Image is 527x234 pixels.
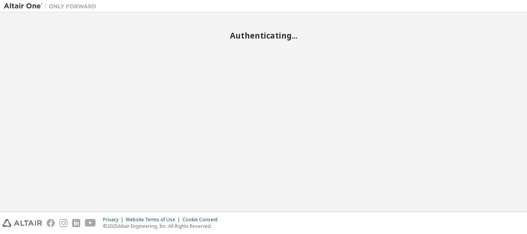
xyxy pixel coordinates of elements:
img: instagram.svg [59,219,68,227]
img: altair_logo.svg [2,219,42,227]
h2: Authenticating... [4,30,523,40]
img: youtube.svg [85,219,96,227]
div: Cookie Consent [182,217,222,223]
p: © 2025 Altair Engineering, Inc. All Rights Reserved. [103,223,222,229]
img: Altair One [4,2,100,10]
img: facebook.svg [47,219,55,227]
img: linkedin.svg [72,219,80,227]
div: Privacy [103,217,126,223]
div: Website Terms of Use [126,217,182,223]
